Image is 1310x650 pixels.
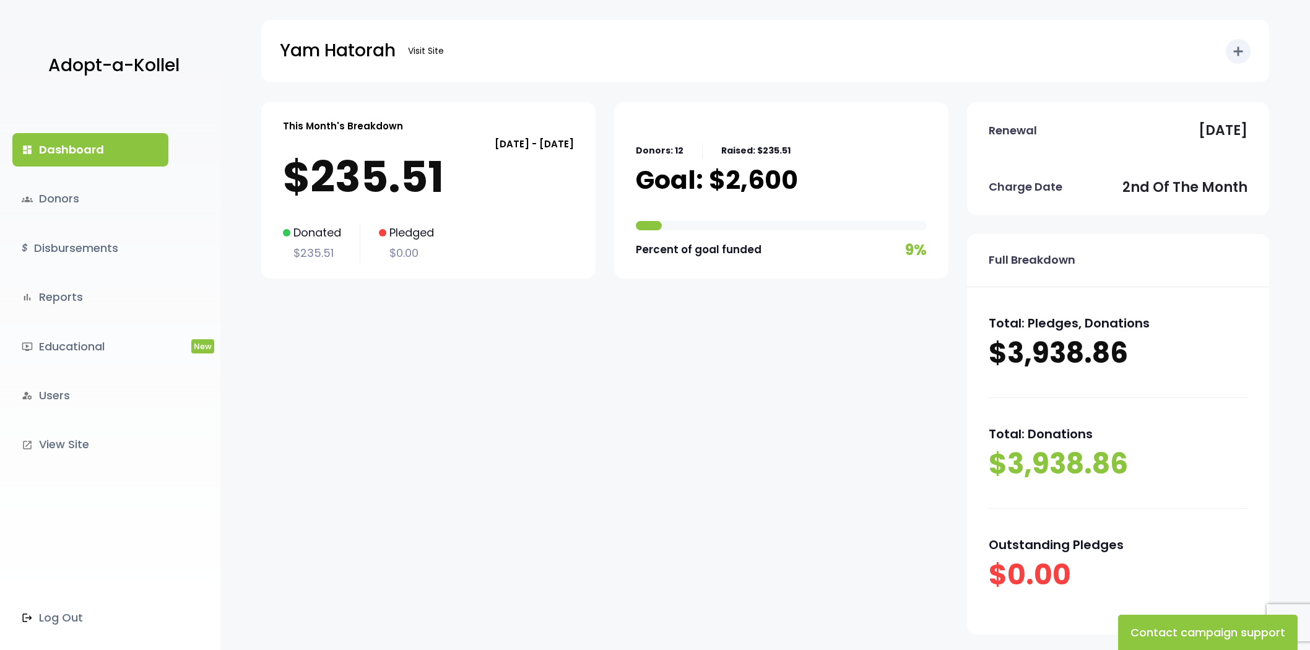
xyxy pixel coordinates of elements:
[12,280,168,314] a: bar_chartReports
[989,250,1075,270] p: Full Breakdown
[989,177,1062,197] p: Charge Date
[283,223,341,243] p: Donated
[989,312,1247,334] p: Total: Pledges, Donations
[1122,175,1247,200] p: 2nd of the month
[721,143,791,158] p: Raised: $235.51
[1231,44,1246,59] i: add
[636,240,761,259] p: Percent of goal funded
[379,223,434,243] p: Pledged
[12,182,168,215] a: groupsDonors
[989,534,1247,556] p: Outstanding Pledges
[22,194,33,205] span: groups
[989,423,1247,445] p: Total: Donations
[283,118,403,134] p: This Month's Breakdown
[22,341,33,352] i: ondemand_video
[48,50,180,81] p: Adopt-a-Kollel
[989,556,1247,594] p: $0.00
[379,243,434,263] p: $0.00
[283,136,574,152] p: [DATE] - [DATE]
[283,243,341,263] p: $235.51
[191,339,214,353] span: New
[22,240,28,258] i: $
[22,292,33,303] i: bar_chart
[1226,39,1251,64] button: add
[1199,118,1247,143] p: [DATE]
[22,144,33,155] i: dashboard
[12,379,168,412] a: manage_accountsUsers
[12,232,168,265] a: $Disbursements
[636,143,683,158] p: Donors: 12
[989,445,1247,483] p: $3,938.86
[12,330,168,363] a: ondemand_videoEducationalNew
[12,133,168,167] a: dashboardDashboard
[280,35,396,66] p: Yam Hatorah
[12,601,168,635] a: Log Out
[42,36,180,96] a: Adopt-a-Kollel
[22,390,33,401] i: manage_accounts
[989,334,1247,373] p: $3,938.86
[905,236,927,263] p: 9%
[22,440,33,451] i: launch
[1118,615,1298,650] button: Contact campaign support
[283,152,574,202] p: $235.51
[636,165,798,196] p: Goal: $2,600
[989,121,1037,141] p: Renewal
[12,428,168,461] a: launchView Site
[402,39,450,63] a: Visit Site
